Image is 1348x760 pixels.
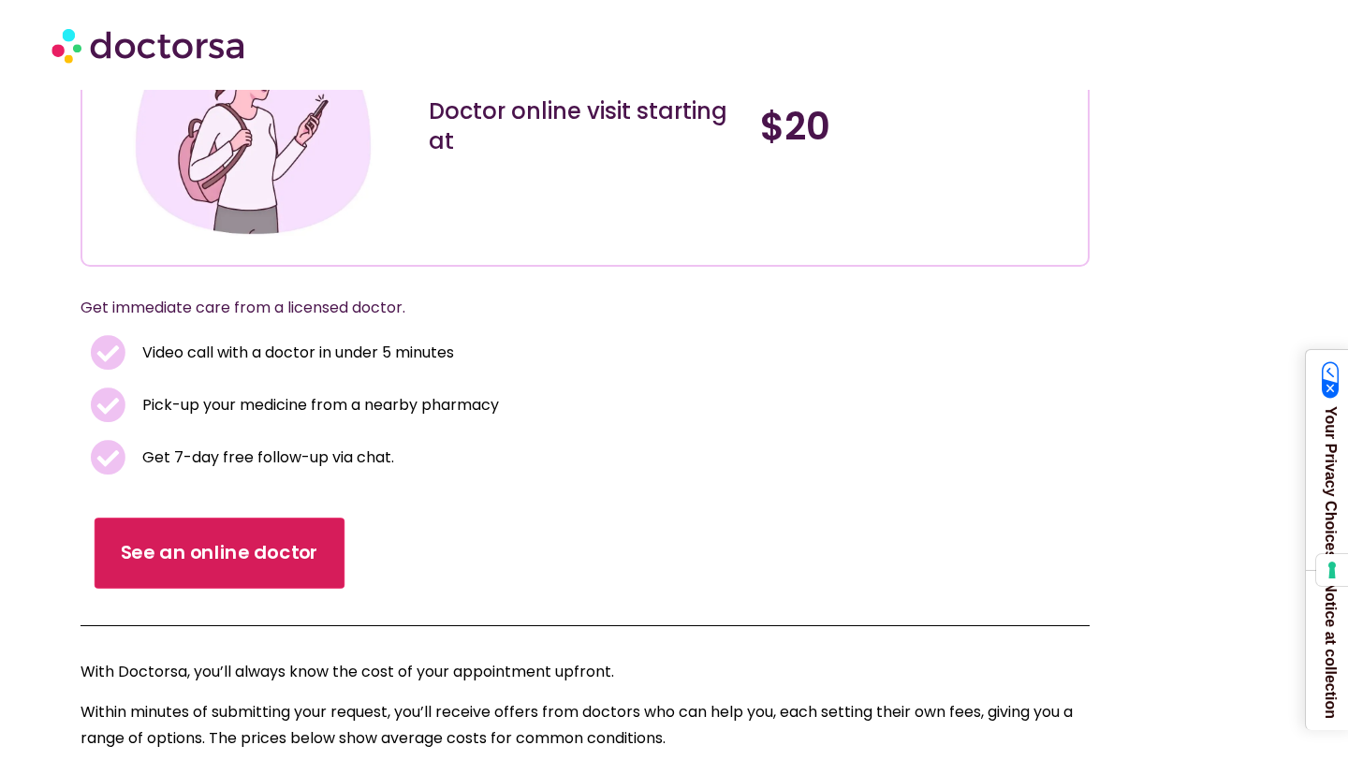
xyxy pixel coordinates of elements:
[121,540,319,567] span: See an online doctor
[81,295,1044,321] p: Get immediate care from a licensed doctor.
[138,340,454,366] span: Video call with a doctor in under 5 minutes
[81,659,1089,685] p: With Doctorsa, you’ll always know the cost of your appointment upfront.
[95,518,344,589] a: See an online doctor
[128,1,379,252] img: Illustration depicting a young woman in a casual outfit, engaged with her smartphone. She has a p...
[81,699,1089,752] p: Within minutes of submitting your request, you’ll receive offers from doctors who can help you, e...
[138,392,499,418] span: Pick-up your medicine from a nearby pharmacy
[138,445,394,471] span: Get 7-day free follow-up via chat.
[760,104,1073,149] h4: $20
[1316,554,1348,586] button: Your consent preferences for tracking technologies
[429,96,741,156] div: Doctor online visit starting at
